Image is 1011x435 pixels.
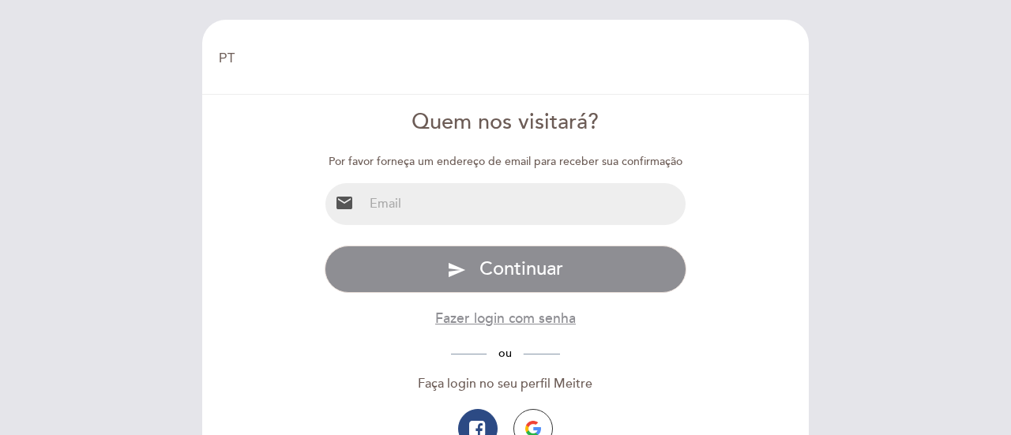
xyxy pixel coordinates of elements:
input: Email [363,183,686,225]
div: Quem nos visitará? [325,107,687,138]
div: Faça login no seu perfil Meitre [325,375,687,393]
span: ou [487,347,524,360]
button: send Continuar [325,246,687,293]
i: email [335,193,354,212]
span: Continuar [479,257,563,280]
div: Por favor forneça um endereço de email para receber sua confirmação [325,154,687,170]
button: Fazer login com senha [435,309,576,328]
i: send [447,261,466,279]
